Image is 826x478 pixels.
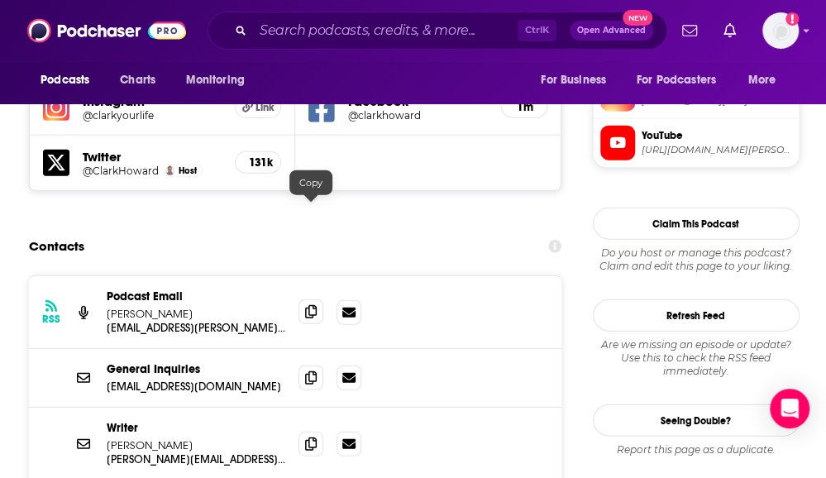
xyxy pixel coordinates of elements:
[593,208,800,240] button: Claim This Podcast
[762,12,799,49] img: User Profile
[107,321,285,335] p: [EMAIL_ADDRESS][PERSON_NAME][DOMAIN_NAME]
[676,17,704,45] a: Show notifications dropdown
[83,109,222,122] a: @clarkyourlife
[529,65,627,96] button: open menu
[107,438,285,452] p: [PERSON_NAME]
[83,149,222,165] h5: Twitter
[120,69,155,92] span: Charts
[43,94,69,121] img: iconImage
[348,109,488,122] a: @clarkhoward
[593,443,800,456] div: Report this page as a duplicate.
[515,100,533,114] h5: 1m
[107,289,285,304] p: Podcast Email
[577,26,646,35] span: Open Advanced
[249,155,267,170] h5: 131k
[600,126,792,160] a: YouTube[URL][DOMAIN_NAME][PERSON_NAME]
[593,338,800,378] div: Are we missing an episode or update? Use this to check the RSS feed immediately.
[623,10,652,26] span: New
[518,20,556,41] span: Ctrl K
[83,109,202,122] h5: @clarkyourlife
[748,69,776,92] span: More
[107,380,285,394] p: [EMAIL_ADDRESS][DOMAIN_NAME]
[165,166,174,175] img: Clark Howard
[185,69,244,92] span: Monitoring
[107,362,285,376] p: General Inquiries
[593,246,800,260] span: Do you host or manage this podcast?
[737,65,797,96] button: open menu
[174,65,265,96] button: open menu
[208,12,667,50] div: Search podcasts, credits, & more...
[83,165,159,177] a: @ClarkHoward
[42,313,60,326] h3: RSS
[27,15,186,46] img: Podchaser - Follow, Share and Rate Podcasts
[253,17,518,44] input: Search podcasts, credits, & more...
[637,69,716,92] span: For Podcasters
[289,170,332,195] div: Copy
[626,65,740,96] button: open menu
[107,307,285,321] p: [PERSON_NAME]
[107,452,285,466] p: [PERSON_NAME][EMAIL_ADDRESS][PERSON_NAME][DOMAIN_NAME]
[593,246,800,273] div: Claim and edit this page to your liking.
[785,12,799,26] svg: Add a profile image
[109,65,165,96] a: Charts
[593,404,800,437] a: Seeing Double?
[541,69,606,92] span: For Business
[593,299,800,332] button: Refresh Feed
[770,389,809,428] div: Open Intercom Messenger
[762,12,799,49] span: Logged in as mresewehr
[255,101,275,114] span: Link
[762,12,799,49] button: Show profile menu
[29,65,111,96] button: open menu
[235,97,281,118] a: Link
[29,231,84,262] h2: Contacts
[107,421,285,435] p: Writer
[348,109,467,122] h5: @clarkhoward
[570,21,653,41] button: Open AdvancedNew
[642,128,792,143] span: YouTube
[178,165,196,176] span: Host
[717,17,742,45] a: Show notifications dropdown
[41,69,89,92] span: Podcasts
[642,144,792,156] span: https://www.youtube.com/@Clark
